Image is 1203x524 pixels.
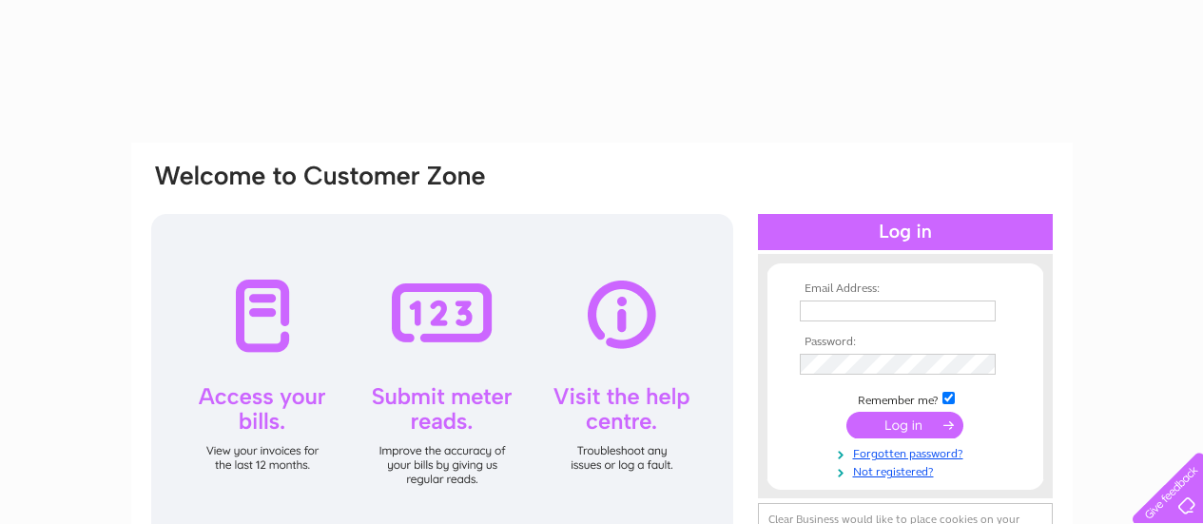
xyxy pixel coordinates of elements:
a: Forgotten password? [800,443,1016,461]
th: Password: [795,336,1016,349]
input: Submit [846,412,963,438]
a: Not registered? [800,461,1016,479]
th: Email Address: [795,282,1016,296]
td: Remember me? [795,389,1016,408]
